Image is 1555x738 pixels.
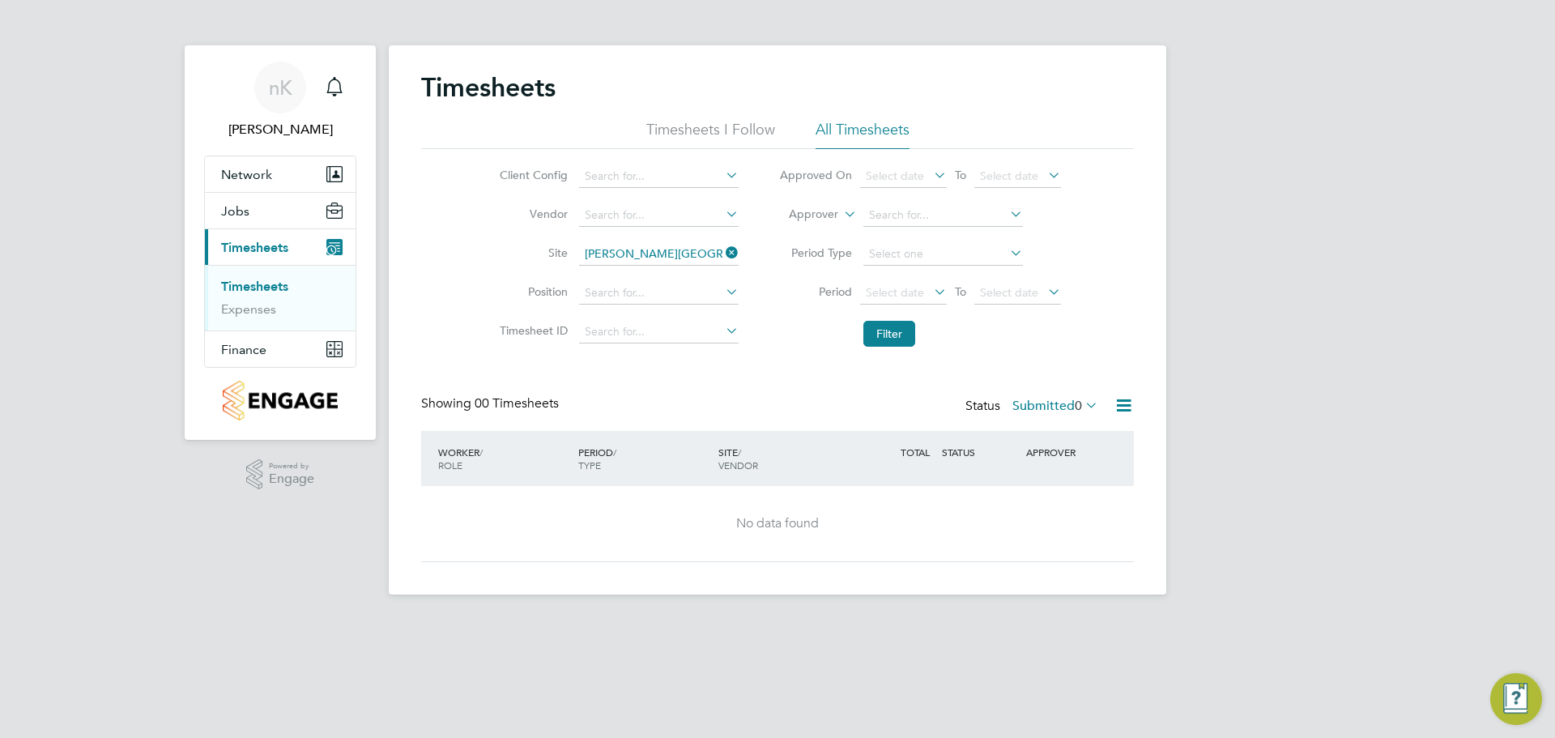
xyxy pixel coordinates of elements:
button: Timesheets [205,229,356,265]
span: 00 Timesheets [475,395,559,412]
span: najeeb Khan [204,120,356,139]
label: Period Type [779,245,852,260]
a: Timesheets [221,279,288,294]
span: Jobs [221,203,249,219]
button: Jobs [205,193,356,228]
span: / [613,446,616,459]
span: Network [221,167,272,182]
img: countryside-properties-logo-retina.png [223,381,337,420]
a: nK[PERSON_NAME] [204,62,356,139]
span: TYPE [578,459,601,471]
input: Search for... [863,204,1023,227]
nav: Main navigation [185,45,376,440]
div: STATUS [938,437,1022,467]
a: Expenses [221,301,276,317]
label: Position [495,284,568,299]
input: Select one [863,243,1023,266]
span: Timesheets [221,240,288,255]
label: Timesheet ID [495,323,568,338]
input: Search for... [579,204,739,227]
span: Select date [866,169,924,183]
div: APPROVER [1022,437,1106,467]
div: SITE [714,437,854,480]
span: Finance [221,342,266,357]
label: Approver [765,207,838,223]
span: / [738,446,741,459]
span: nK [269,77,292,98]
span: Engage [269,472,314,486]
input: Search for... [579,243,739,266]
label: Period [779,284,852,299]
div: No data found [437,515,1118,532]
li: Timesheets I Follow [646,120,775,149]
label: Vendor [495,207,568,221]
span: VENDOR [718,459,758,471]
span: 0 [1075,398,1082,414]
input: Search for... [579,321,739,343]
span: Powered by [269,459,314,473]
a: Powered byEngage [246,459,315,490]
span: Select date [980,285,1038,300]
span: TOTAL [901,446,930,459]
a: Go to home page [204,381,356,420]
span: Select date [980,169,1038,183]
label: Client Config [495,168,568,182]
label: Site [495,245,568,260]
label: Approved On [779,168,852,182]
span: To [950,164,971,186]
button: Finance [205,331,356,367]
span: Select date [866,285,924,300]
span: / [479,446,483,459]
div: WORKER [434,437,574,480]
div: PERIOD [574,437,714,480]
div: Timesheets [205,265,356,331]
button: Filter [863,321,915,347]
input: Search for... [579,282,739,305]
div: Showing [421,395,562,412]
button: Network [205,156,356,192]
input: Search for... [579,165,739,188]
h2: Timesheets [421,71,556,104]
label: Submitted [1012,398,1098,414]
span: To [950,281,971,302]
button: Engage Resource Center [1490,673,1542,725]
div: Status [965,395,1101,418]
li: All Timesheets [816,120,910,149]
span: ROLE [438,459,462,471]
